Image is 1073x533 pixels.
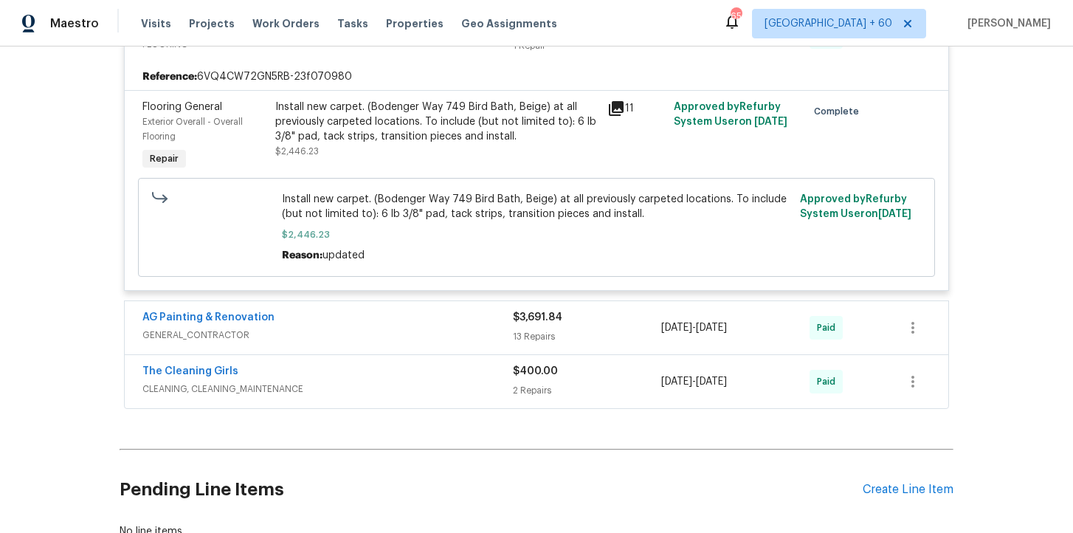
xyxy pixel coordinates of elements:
[386,16,444,31] span: Properties
[120,455,863,524] h2: Pending Line Items
[282,192,792,221] span: Install new carpet. (Bodenger Way 749 Bird Bath, Beige) at all previously carpeted locations. To ...
[142,102,222,112] span: Flooring General
[661,376,692,387] span: [DATE]
[513,329,661,344] div: 13 Repairs
[607,100,665,117] div: 11
[275,147,319,156] span: $2,446.23
[282,227,792,242] span: $2,446.23
[863,483,953,497] div: Create Line Item
[696,323,727,333] span: [DATE]
[800,194,911,219] span: Approved by Refurby System User on
[337,18,368,29] span: Tasks
[696,376,727,387] span: [DATE]
[754,117,787,127] span: [DATE]
[282,250,322,261] span: Reason:
[731,9,741,24] div: 650
[144,151,184,166] span: Repair
[142,312,275,323] a: AG Painting & Renovation
[513,366,558,376] span: $400.00
[661,323,692,333] span: [DATE]
[252,16,320,31] span: Work Orders
[322,250,365,261] span: updated
[142,328,513,343] span: GENERAL_CONTRACTOR
[661,320,727,335] span: -
[189,16,235,31] span: Projects
[142,366,238,376] a: The Cleaning Girls
[513,383,661,398] div: 2 Repairs
[513,312,562,323] span: $3,691.84
[142,117,243,141] span: Exterior Overall - Overall Flooring
[142,69,197,84] b: Reference:
[814,104,865,119] span: Complete
[962,16,1051,31] span: [PERSON_NAME]
[50,16,99,31] span: Maestro
[142,382,513,396] span: CLEANING, CLEANING_MAINTENANCE
[275,100,598,144] div: Install new carpet. (Bodenger Way 749 Bird Bath, Beige) at all previously carpeted locations. To ...
[674,102,787,127] span: Approved by Refurby System User on
[141,16,171,31] span: Visits
[661,374,727,389] span: -
[765,16,892,31] span: [GEOGRAPHIC_DATA] + 60
[125,63,948,90] div: 6VQ4CW72GN5RB-23f070980
[817,374,841,389] span: Paid
[461,16,557,31] span: Geo Assignments
[878,209,911,219] span: [DATE]
[817,320,841,335] span: Paid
